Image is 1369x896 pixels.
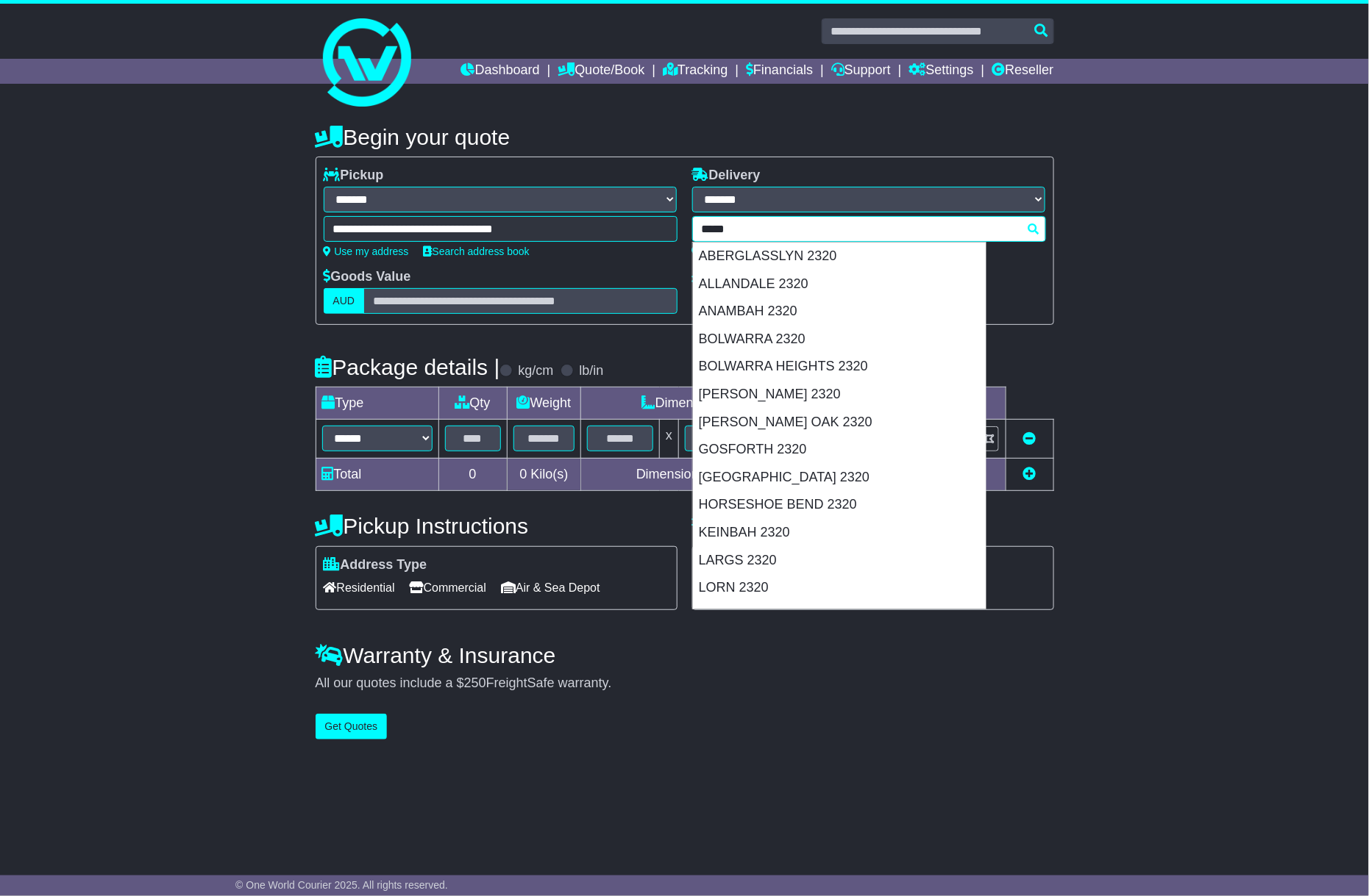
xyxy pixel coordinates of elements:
[693,574,986,602] div: LORN 2320
[693,547,986,575] div: LARGS 2320
[235,879,448,891] span: © One World Courier 2025. All rights reserved.
[660,420,679,458] td: x
[558,59,644,84] a: Quote/Book
[693,243,986,270] div: ABERGLASSLYN 2320
[424,245,530,257] a: Search address book
[438,458,507,490] td: 0
[693,409,986,437] div: [PERSON_NAME] OAK 2320
[316,714,388,739] button: Get Quotes
[316,458,438,490] td: Total
[507,458,581,490] td: Kilo(s)
[316,643,1054,667] h4: Warranty & Insurance
[324,288,365,314] label: AUD
[992,59,1053,84] a: Reseller
[693,602,986,630] div: [GEOGRAPHIC_DATA] 2320
[316,514,678,538] h4: Pickup Instructions
[909,59,974,84] a: Settings
[507,387,581,420] td: Weight
[324,576,395,599] span: Residential
[693,353,986,381] div: BOLWARRA HEIGHTS 2320
[518,363,553,379] label: kg/cm
[1023,431,1036,446] a: Remove this item
[464,675,486,690] span: 250
[579,363,603,379] label: lb/in
[581,458,855,490] td: Dimensions in Centimetre(s)
[692,168,761,184] label: Delivery
[461,59,540,84] a: Dashboard
[693,298,986,326] div: ANAMBAH 2320
[316,387,438,420] td: Type
[693,491,986,519] div: HORSESHOE BEND 2320
[831,59,891,84] a: Support
[324,557,427,573] label: Address Type
[693,519,986,547] div: KEINBAH 2320
[581,387,855,420] td: Dimensions (L x W x H)
[693,464,986,492] div: [GEOGRAPHIC_DATA] 2320
[316,355,500,379] h4: Package details |
[663,59,728,84] a: Tracking
[692,216,1046,242] typeahead: Please provide city
[316,125,1054,149] h4: Begin your quote
[519,467,527,481] span: 0
[438,387,507,420] td: Qty
[693,326,986,354] div: BOLWARRA 2320
[693,381,986,409] div: [PERSON_NAME] 2320
[693,436,986,464] div: GOSFORTH 2320
[693,270,986,298] div: ALLANDALE 2320
[316,675,1054,692] div: All our quotes include a $ FreightSafe warranty.
[1023,467,1036,481] a: Add new item
[501,576,600,599] span: Air & Sea Depot
[746,59,813,84] a: Financials
[410,576,486,599] span: Commercial
[324,245,409,257] a: Use my address
[324,269,411,285] label: Goods Value
[324,168,384,184] label: Pickup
